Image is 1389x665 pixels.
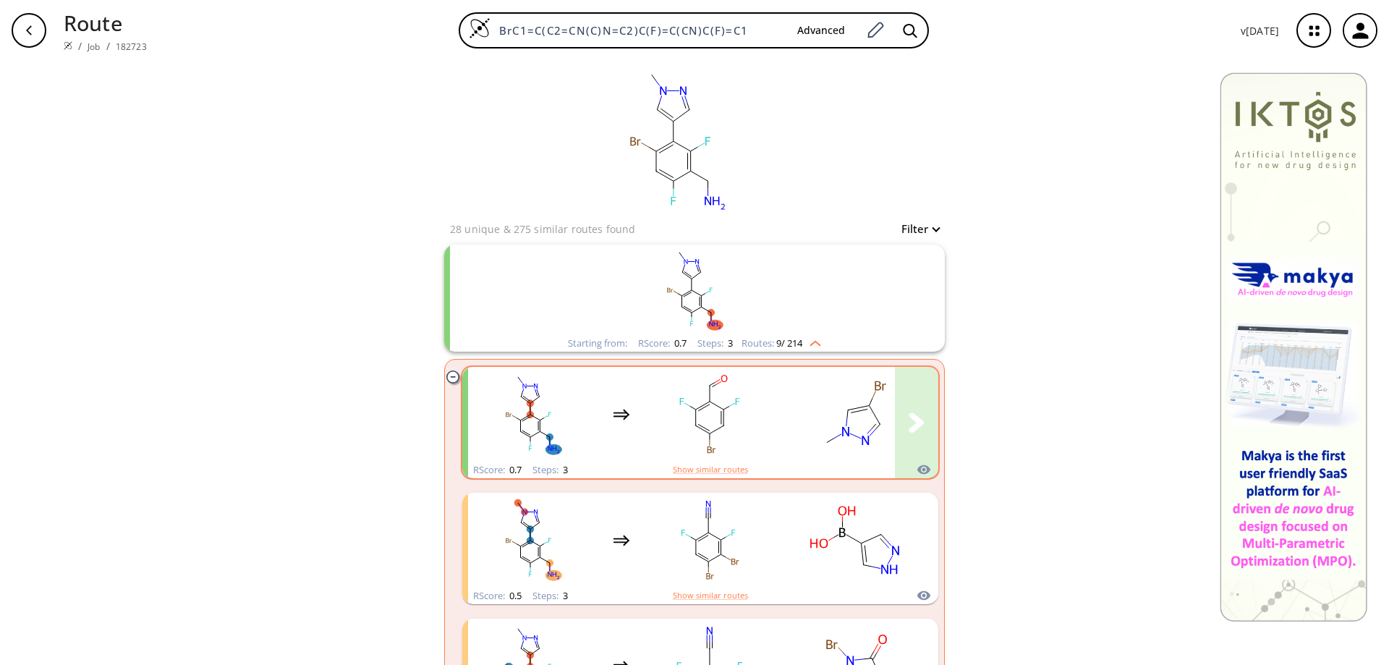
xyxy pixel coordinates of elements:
[64,41,72,50] img: Spaya logo
[468,369,598,459] svg: Cn1cc(-c2c(Br)cc(F)c(CN)c2F)cn1
[742,339,821,348] div: Routes:
[506,245,883,335] svg: Cn1cc(-c2c(Br)cc(F)c(CN)c2F)cn1
[64,7,147,38] p: Route
[645,495,775,585] svg: N#Cc1c(F)cc(Br)c(Br)c1F
[1220,72,1367,622] img: Banner
[532,591,568,601] div: Steps :
[893,224,939,234] button: Filter
[568,339,627,348] div: Starting from:
[106,38,110,54] li: /
[638,339,687,348] div: RScore :
[802,335,821,347] img: Up
[645,369,775,459] svg: O=Cc1c(F)cc(Br)cc1F
[726,336,733,350] span: 3
[468,495,598,585] svg: Cn1cc(-c2c(Br)cc(F)c(CN)c2F)cn1
[673,463,748,476] button: Show similar routes
[934,495,1064,585] svg: CI
[789,495,919,585] svg: OB(O)c1cn[nH]c1
[490,23,786,38] input: Enter SMILES
[532,465,568,475] div: Steps :
[697,339,733,348] div: Steps :
[473,591,522,601] div: RScore :
[507,463,522,476] span: 0.7
[88,41,100,53] a: Job
[673,589,748,602] button: Show similar routes
[561,589,568,602] span: 3
[561,463,568,476] span: 3
[789,369,919,459] svg: Cn1cc(Br)cn1
[534,61,823,220] svg: BrC1=C(C2=CN(C)N=C2)C(F)=C(CN)C(F)=C1
[507,589,522,602] span: 0.5
[116,41,147,53] a: 182723
[450,221,635,237] p: 28 unique & 275 similar routes found
[776,339,802,348] span: 9 / 214
[1241,23,1279,38] p: v [DATE]
[786,17,857,44] button: Advanced
[469,17,490,39] img: Logo Spaya
[672,336,687,350] span: 0.7
[78,38,82,54] li: /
